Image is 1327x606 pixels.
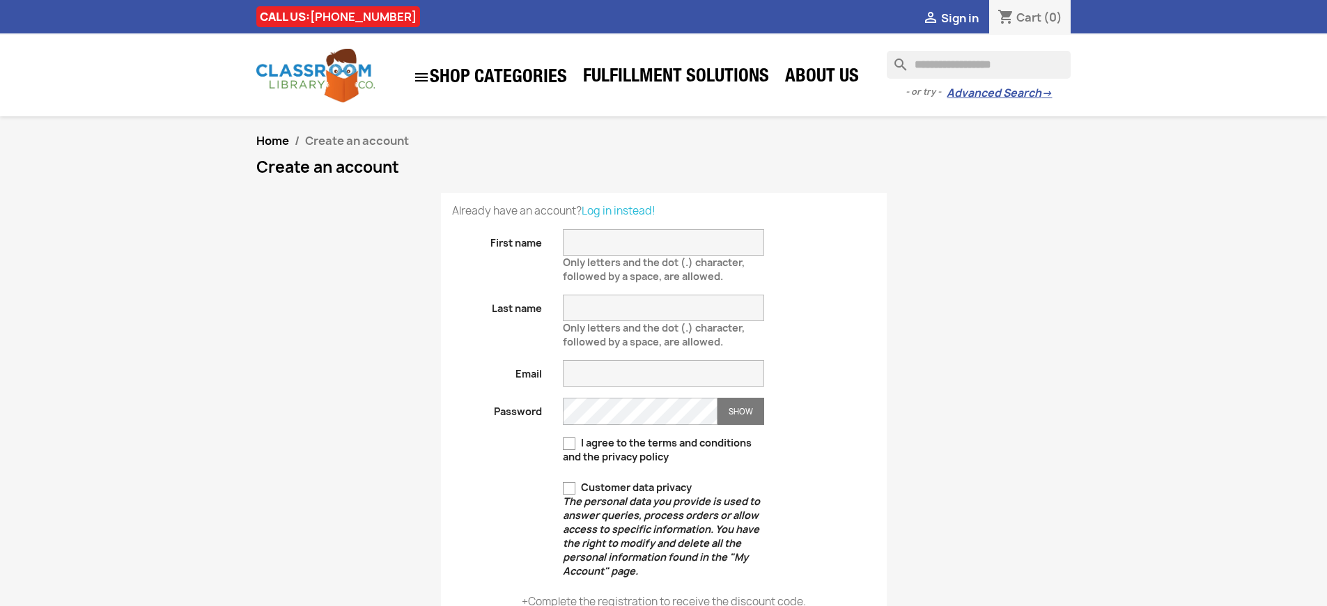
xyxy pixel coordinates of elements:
em: The personal data you provide is used to answer queries, process orders or allow access to specif... [563,495,760,577]
a:  Sign in [922,10,979,26]
span: Only letters and the dot (.) character, followed by a space, are allowed. [563,250,745,283]
span: Cart [1016,10,1041,25]
a: Home [256,133,289,148]
i:  [413,69,430,86]
input: Search [887,51,1071,79]
a: Advanced Search→ [947,86,1052,100]
i: search [887,51,903,68]
label: Password [442,398,553,419]
label: Email [442,360,553,381]
p: Already have an account? [452,204,876,218]
img: Classroom Library Company [256,49,375,102]
span: Only letters and the dot (.) character, followed by a space, are allowed. [563,316,745,348]
span: → [1041,86,1052,100]
label: First name [442,229,553,250]
a: Fulfillment Solutions [576,64,776,92]
span: (0) [1043,10,1062,25]
div: CALL US: [256,6,420,27]
label: Last name [442,295,553,316]
input: Password input [563,398,717,425]
a: SHOP CATEGORIES [406,62,574,93]
i:  [922,10,939,27]
label: Customer data privacy [563,481,764,578]
label: I agree to the terms and conditions and the privacy policy [563,436,764,464]
a: Log in instead! [582,203,655,218]
span: Create an account [305,133,409,148]
a: About Us [778,64,866,92]
span: - or try - [906,85,947,99]
span: Sign in [941,10,979,26]
a: [PHONE_NUMBER] [310,9,417,24]
i: shopping_cart [998,10,1014,26]
h1: Create an account [256,159,1071,176]
button: Show [717,398,764,425]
